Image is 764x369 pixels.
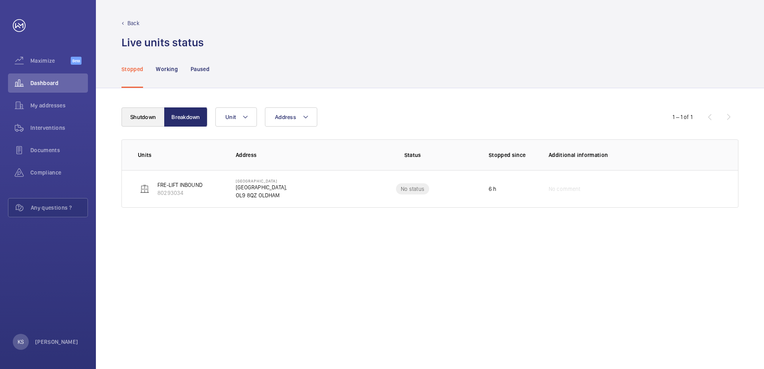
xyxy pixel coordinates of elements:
[236,183,287,191] p: [GEOGRAPHIC_DATA],
[30,101,88,109] span: My addresses
[35,338,78,346] p: [PERSON_NAME]
[30,169,88,177] span: Compliance
[236,179,287,183] p: [GEOGRAPHIC_DATA]
[672,113,692,121] div: 1 – 1 of 1
[157,181,203,189] p: FRE-LIFT INBOUND
[30,124,88,132] span: Interventions
[236,151,349,159] p: Address
[355,151,470,159] p: Status
[30,57,71,65] span: Maximize
[164,107,207,127] button: Breakdown
[121,107,165,127] button: Shutdown
[127,19,139,27] p: Back
[138,151,223,159] p: Units
[265,107,317,127] button: Address
[121,35,204,50] h1: Live units status
[549,185,581,193] span: No comment
[157,189,203,197] p: 80293034
[236,191,287,199] p: OL9 8QZ OLDHAM
[225,114,236,120] span: Unit
[71,57,82,65] span: Beta
[549,151,722,159] p: Additional information
[215,107,257,127] button: Unit
[140,184,149,194] img: elevator.svg
[275,114,296,120] span: Address
[489,151,536,159] p: Stopped since
[31,204,88,212] span: Any questions ?
[30,79,88,87] span: Dashboard
[18,338,24,346] p: KS
[191,65,209,73] p: Paused
[30,146,88,154] span: Documents
[489,185,497,193] p: 6 h
[121,65,143,73] p: Stopped
[401,185,424,193] p: No status
[156,65,177,73] p: Working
